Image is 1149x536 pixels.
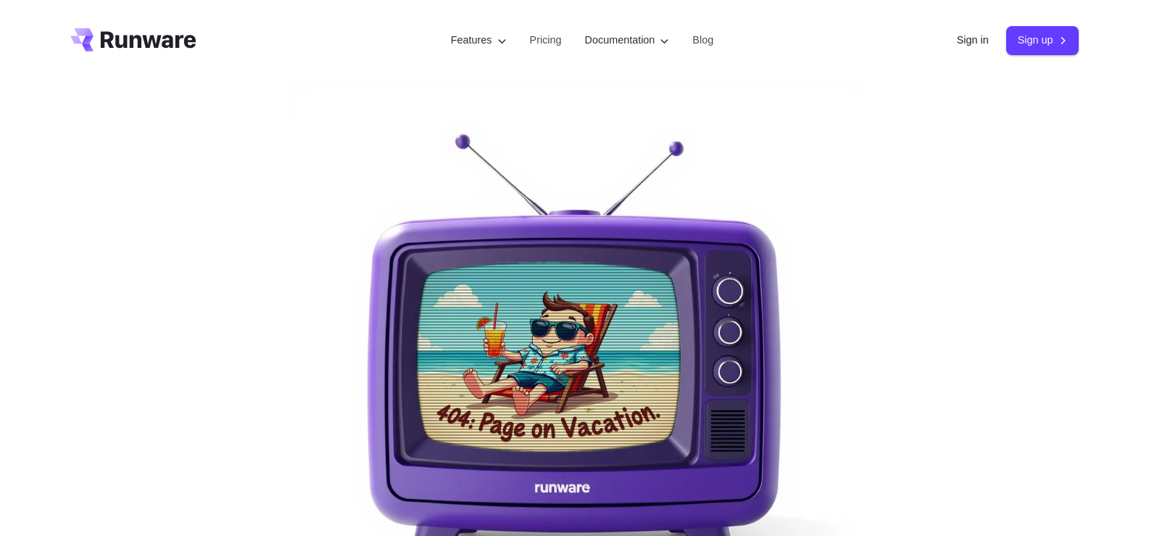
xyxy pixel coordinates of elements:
a: Sign in [957,32,989,49]
a: Blog [692,32,713,49]
a: Sign up [1006,26,1079,54]
label: Features [451,32,507,49]
a: Go to / [70,28,196,51]
a: Pricing [530,32,562,49]
label: Documentation [585,32,670,49]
